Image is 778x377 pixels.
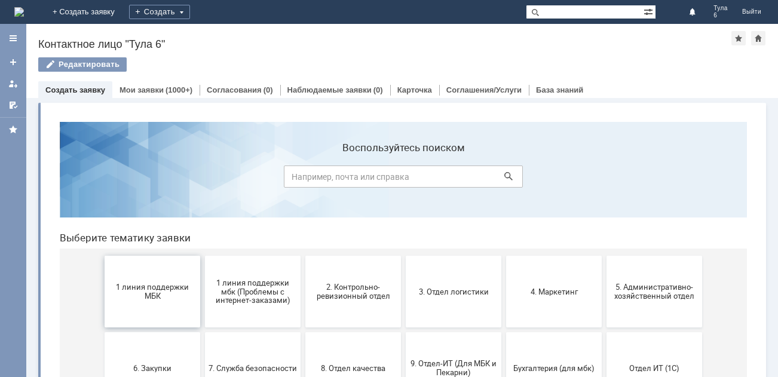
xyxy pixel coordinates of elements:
button: 2. Контрольно-ревизионный отдел [255,143,351,215]
span: Отдел-ИТ (Офис) [158,327,247,336]
button: 1 линия поддержки МБК [54,143,150,215]
span: 1 линия поддержки МБК [58,170,146,188]
button: [PERSON_NAME]. Услуги ИТ для МБК (оформляет L1) [556,296,652,368]
a: Карточка [397,85,432,94]
button: 5. Административно-хозяйственный отдел [556,143,652,215]
span: 1 линия поддержки мбк (Проблемы с интернет-заказами) [158,165,247,192]
button: 7. Служба безопасности [155,220,250,292]
button: 9. Отдел-ИТ (Для МБК и Пекарни) [356,220,451,292]
span: 9. Отдел-ИТ (Для МБК и Пекарни) [359,247,448,265]
a: Создать заявку [45,85,105,94]
a: Согласования [207,85,262,94]
button: Бухгалтерия (для мбк) [456,220,552,292]
span: 3. Отдел логистики [359,174,448,183]
div: Контактное лицо "Тула 6" [38,38,731,50]
div: (0) [264,85,273,94]
button: Отдел ИТ (1С) [556,220,652,292]
label: Воспользуйтесь поиском [234,29,473,41]
button: 4. Маркетинг [456,143,552,215]
a: Мои заявки [4,74,23,93]
img: logo [14,7,24,17]
span: 6. Закупки [58,251,146,260]
button: Это соглашение не активно! [456,296,552,368]
a: База знаний [536,85,583,94]
a: Создать заявку [4,53,23,72]
button: Франчайзинг [356,296,451,368]
span: 4. Маркетинг [460,174,548,183]
span: 6 [713,12,728,19]
span: Финансовый отдел [259,327,347,336]
button: 1 линия поддержки мбк (Проблемы с интернет-заказами) [155,143,250,215]
span: 8. Отдел качества [259,251,347,260]
span: Франчайзинг [359,327,448,336]
a: Наблюдаемые заявки [287,85,372,94]
a: Мои заявки [120,85,164,94]
span: 5. Административно-хозяйственный отдел [560,170,648,188]
button: 3. Отдел логистики [356,143,451,215]
span: Бухгалтерия (для мбк) [460,251,548,260]
span: Отдел ИТ (1С) [560,251,648,260]
button: Отдел-ИТ (Битрикс24 и CRM) [54,296,150,368]
span: 2. Контрольно-ревизионный отдел [259,170,347,188]
header: Выберите тематику заявки [10,119,697,131]
button: Отдел-ИТ (Офис) [155,296,250,368]
button: 8. Отдел качества [255,220,351,292]
div: Добавить в избранное [731,31,746,45]
a: Перейти на домашнюю страницу [14,7,24,17]
span: [PERSON_NAME]. Услуги ИТ для МБК (оформляет L1) [560,318,648,345]
span: Отдел-ИТ (Битрикс24 и CRM) [58,323,146,341]
span: Это соглашение не активно! [460,323,548,341]
div: (0) [373,85,383,94]
a: Мои согласования [4,96,23,115]
span: Тула [713,5,728,12]
div: Создать [129,5,190,19]
div: Сделать домашней страницей [751,31,765,45]
span: Расширенный поиск [644,5,656,17]
a: Соглашения/Услуги [446,85,522,94]
button: 6. Закупки [54,220,150,292]
button: Финансовый отдел [255,296,351,368]
span: 7. Служба безопасности [158,251,247,260]
div: (1000+) [166,85,192,94]
input: Например, почта или справка [234,53,473,75]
